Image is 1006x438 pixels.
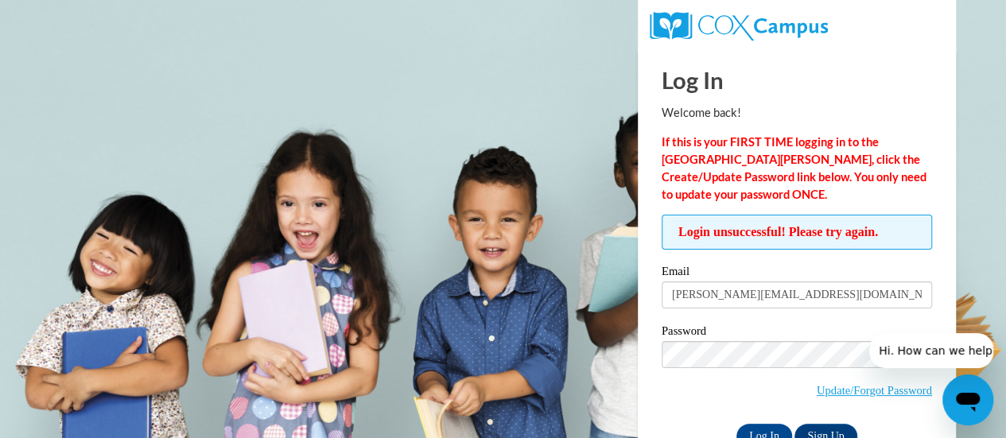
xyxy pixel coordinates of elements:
span: Hi. How can we help? [10,11,129,24]
iframe: Message from company [869,333,993,368]
span: Login unsuccessful! Please try again. [662,215,932,250]
label: Email [662,266,932,281]
h1: Log In [662,64,932,96]
label: Password [662,325,932,341]
img: COX Campus [650,12,828,41]
strong: If this is your FIRST TIME logging in to the [GEOGRAPHIC_DATA][PERSON_NAME], click the Create/Upd... [662,135,926,201]
iframe: Close message [831,336,863,368]
iframe: Button to launch messaging window [942,374,993,425]
a: Update/Forgot Password [817,384,932,397]
p: Welcome back! [662,104,932,122]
